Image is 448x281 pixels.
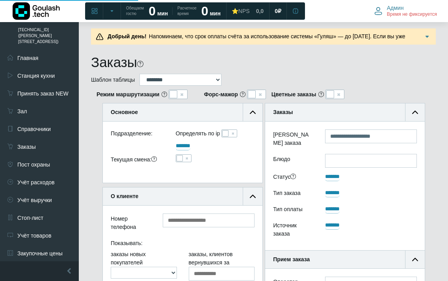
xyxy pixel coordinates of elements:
span: 0 [275,7,278,15]
span: 0,0 [256,7,264,15]
button: Админ Время не фиксируется [370,3,442,19]
a: ⭐NPS 0,0 [227,4,268,18]
div: ⭐ [232,7,250,15]
b: Основное [111,109,138,115]
a: 0 ₽ [270,4,286,18]
div: Подразделение: [105,129,170,141]
span: Обещаем гостю [126,6,144,17]
strong: 0 [201,4,208,18]
div: Показывать: [105,238,260,250]
div: Статус [267,172,319,184]
div: Тип заказа [267,188,319,200]
label: [PERSON_NAME] заказа [267,129,319,150]
div: Текущая смена: [105,154,170,167]
b: Заказы [273,109,293,115]
span: Время не фиксируется [387,11,437,18]
span: мин [157,10,168,17]
img: collapse [412,257,418,262]
span: NPS [238,8,250,14]
img: Предупреждение [96,33,104,41]
img: collapse [412,109,418,115]
b: Добрый день! [108,33,147,39]
img: collapse [250,193,256,199]
img: collapse [250,109,256,115]
div: заказы, клиентов вернувшихся за [183,250,261,281]
div: Тип оплаты [267,204,319,216]
span: Напоминаем, что срок оплаты счёта за использование системы «Гуляш» — до [DATE]. Если вы уже произ... [105,33,419,56]
span: ₽ [278,7,281,15]
b: О клиенте [111,193,138,199]
a: Обещаем гостю 0 мин Расчетное время 0 мин [121,4,225,18]
label: Определять по ip [176,129,220,138]
span: мин [210,10,220,17]
b: Форс-мажор [204,90,238,99]
img: Логотип компании Goulash.tech [13,2,60,20]
b: Режим маршрутизации [97,90,160,99]
b: Цветные заказы [271,90,316,99]
img: Подробнее [423,33,431,41]
label: Шаблон таблицы [91,76,135,84]
span: Админ [387,4,404,11]
span: Расчетное время [177,6,196,17]
div: Источник заказа [267,220,319,241]
label: Блюдо [267,154,319,168]
b: Прием заказа [273,256,310,262]
h1: Заказы [91,54,137,71]
div: заказы новых покупателей [105,250,183,281]
div: Номер телефона [105,214,157,234]
strong: 0 [149,4,156,18]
